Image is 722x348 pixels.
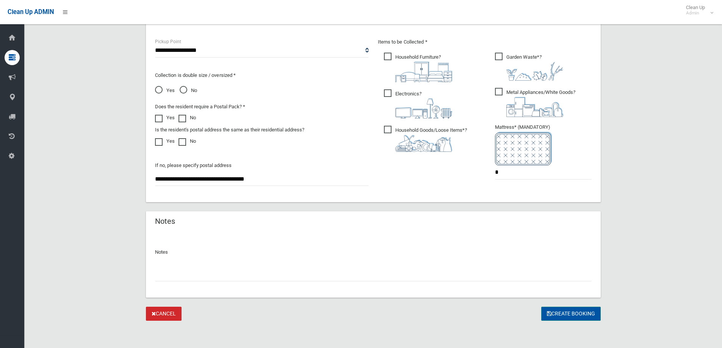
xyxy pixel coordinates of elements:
img: 394712a680b73dbc3d2a6a3a7ffe5a07.png [395,98,452,119]
button: Create Booking [541,307,601,321]
i: ? [395,54,452,82]
p: Collection is double size / oversized * [155,71,369,80]
img: 36c1b0289cb1767239cdd3de9e694f19.png [506,97,563,117]
span: Clean Up ADMIN [8,8,54,16]
i: ? [395,91,452,119]
span: Yes [155,86,175,95]
label: If no, please specify postal address [155,161,232,170]
span: Garden Waste* [495,53,563,81]
img: b13cc3517677393f34c0a387616ef184.png [395,135,452,152]
p: Notes [155,248,592,257]
label: Yes [155,137,175,146]
label: No [179,137,196,146]
span: Metal Appliances/White Goods [495,88,575,117]
label: No [179,113,196,122]
span: Mattress* (MANDATORY) [495,124,592,165]
i: ? [395,127,467,152]
span: Household Furniture [384,53,452,82]
img: aa9efdbe659d29b613fca23ba79d85cb.png [395,62,452,82]
i: ? [506,89,575,117]
i: ? [506,54,563,81]
span: Clean Up [682,5,713,16]
small: Admin [686,10,705,16]
img: e7408bece873d2c1783593a074e5cb2f.png [495,132,552,165]
p: Items to be Collected * [378,37,592,47]
img: 4fd8a5c772b2c999c83690221e5242e0.png [506,62,563,81]
label: Is the resident's postal address the same as their residential address? [155,125,304,134]
label: Does the resident require a Postal Pack? * [155,102,245,111]
span: Electronics [384,89,452,119]
a: Cancel [146,307,182,321]
span: Household Goods/Loose Items* [384,126,467,152]
span: No [180,86,197,95]
label: Yes [155,113,175,122]
header: Notes [146,214,184,229]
